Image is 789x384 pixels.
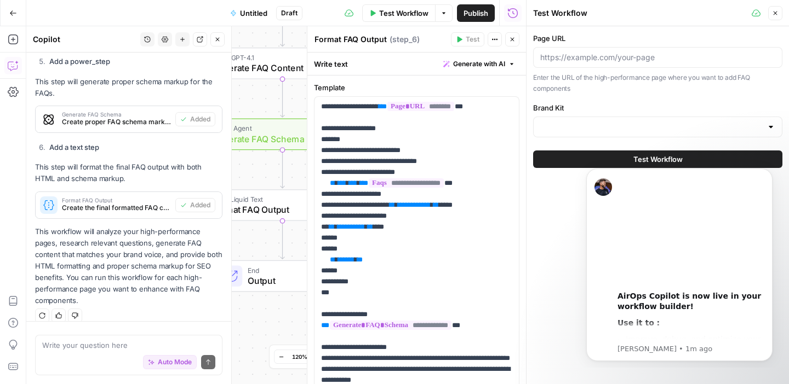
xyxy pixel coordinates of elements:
span: Added [190,200,210,210]
button: Untitled [224,4,274,22]
p: This step will generate proper schema markup for the FAQs. [35,76,222,99]
span: Format FAQ Output [62,197,171,203]
g: Edge from step_6 to end [281,221,284,259]
span: Write Liquid Text [211,194,348,205]
span: Output [248,274,337,287]
button: Test [451,32,484,46]
textarea: Format FAQ Output [315,34,387,45]
span: Create the final formatted FAQ component with HTML structure and schema markup [62,203,171,213]
button: Publish [457,4,495,22]
strong: Add a text step [49,143,99,152]
p: Enter the URL of the high-performance page where you want to add FAQ components [533,72,782,94]
div: Copilot [33,34,137,45]
span: Test Workflow [379,8,428,19]
div: Write text [307,53,526,75]
span: Added [190,114,210,124]
span: Auto Mode [158,357,192,367]
button: Added [175,198,215,212]
span: 120% [292,352,307,361]
span: Format FAQ Output [211,203,348,216]
button: Test Workflow [533,150,782,168]
strong: Add a power_step [49,57,110,66]
button: Test Workflow [362,4,435,22]
button: Generate with AI [439,57,519,71]
span: Untitled [240,8,267,19]
div: LLM · GPT-4.1Generate FAQ ContentStep 4 [181,48,385,79]
span: Generate FAQ Schema [62,112,171,117]
span: Create proper FAQ schema markup for the generated questions and answers [62,117,171,127]
div: Power AgentGenerate FAQ SchemaStep 5 [181,119,385,150]
g: Edge from step_5 to step_6 [281,150,284,188]
span: Generate with AI [453,59,505,69]
p: This workflow will analyze your high-performance pages, research relevant questions, generate FAQ... [35,226,222,307]
button: Auto Mode [143,355,197,369]
span: Draft [281,8,298,18]
button: Added [175,112,215,126]
span: End [248,265,337,275]
label: Template [314,82,519,93]
label: Brand Kit [533,102,782,113]
span: Generate FAQ Content [211,61,347,74]
p: This step will format the final FAQ output with both HTML and schema markup. [35,161,222,184]
span: LLM · GPT-4.1 [211,52,347,62]
label: Page URL [533,33,782,44]
span: ( step_6 ) [390,34,420,45]
g: Edge from step_3 to step_4 [281,8,284,46]
span: Test [466,34,479,44]
g: Edge from step_4 to step_5 [281,79,284,118]
span: Generate FAQ Schema [211,132,348,146]
input: https://example.com/your-page [540,52,775,63]
div: Write Liquid TextFormat FAQ OutputStep 6 [181,189,385,221]
span: Power Agent [211,123,348,133]
iframe: Intercom notifications message [570,159,789,368]
span: Publish [464,8,488,19]
div: EndOutput [181,260,385,292]
span: Test Workflow [633,154,683,165]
